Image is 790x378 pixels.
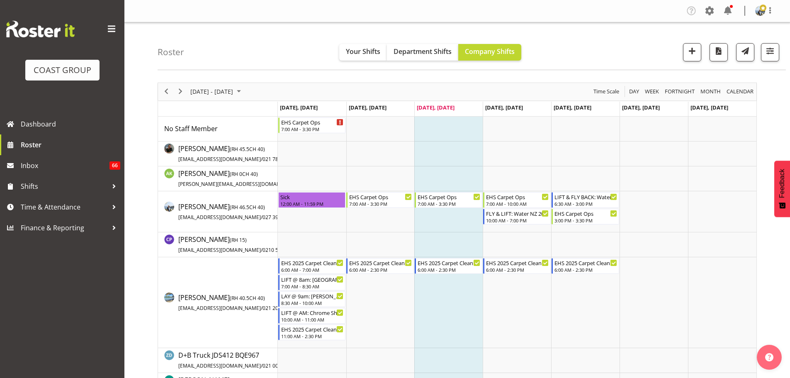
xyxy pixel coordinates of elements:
div: 7:00 AM - 3:30 PM [349,200,412,207]
td: D+B Truck JDS412 BQE967 resource [158,348,278,373]
div: previous period [159,83,173,100]
div: 6:00 AM - 2:30 PM [418,266,480,273]
span: [DATE], [DATE] [280,104,318,111]
span: [PERSON_NAME] [178,293,294,312]
div: 12:00 AM - 11:59 PM [280,200,344,207]
span: RH 40.5 [231,295,249,302]
div: Charwen Vaevaepare"s event - EHS 2025 Carpet Cleaning, Maintenance, etc Begin From Monday, Septem... [278,258,346,274]
td: Angela Kerrigan resource [158,166,278,191]
span: Feedback [778,169,786,198]
button: Timeline Week [644,86,661,97]
div: Brittany Taylor"s event - EHS Carpet Ops Begin From Friday, October 3, 2025 at 3:00:00 PM GMT+13:... [552,209,619,224]
div: FLY & LIFT: Water NZ 2025 @ [PERSON_NAME] [486,209,549,217]
span: [DATE], [DATE] [554,104,591,111]
div: Sep 29 - Oct 05, 2025 [187,83,246,100]
div: Charwen Vaevaepare"s event - EHS 2025 Carpet Cleaning, Maintenance, etc Begin From Monday, Septem... [278,324,346,340]
button: Filter Shifts [761,43,779,61]
img: brittany-taylorf7b938a58e78977fad4baecaf99ae47c.png [755,6,765,16]
span: RH 46.5 [231,204,249,211]
div: 6:00 AM - 2:30 PM [554,266,617,273]
button: Previous [161,86,172,97]
td: Cameron Phillips resource [158,232,278,257]
div: 8:30 AM - 10:00 AM [281,300,344,306]
span: Shifts [21,180,108,193]
div: EHS 2025 Carpet Cleaning, Maintenance, etc [281,325,344,333]
div: 7:00 AM - 3:30 PM [418,200,480,207]
span: Week [644,86,660,97]
div: next period [173,83,187,100]
div: EHS Carpet Ops [486,193,549,201]
button: Next [175,86,186,97]
div: 6:00 AM - 7:00 AM [281,266,344,273]
a: [PERSON_NAME](RH 46.5CH 40)[EMAIL_ADDRESS][DOMAIN_NAME]/027 398 6766 [178,202,294,222]
span: Month [700,86,722,97]
div: 7:00 AM - 8:30 AM [281,283,344,290]
span: [EMAIL_ADDRESS][DOMAIN_NAME] [178,156,261,163]
span: RH 15 [231,237,245,244]
div: 7:00 AM - 3:30 PM [281,126,344,132]
div: Charwen Vaevaepare"s event - LIFT @ AM: Chrome Showcase @ Auckland Showgrounds Begin From Monday,... [278,308,346,324]
button: Company Shifts [458,44,521,61]
span: [PERSON_NAME] [178,202,294,221]
button: Download a PDF of the roster according to the set date range. [710,43,728,61]
div: EHS Carpet Ops [281,118,344,126]
span: [DATE], [DATE] [417,104,455,111]
div: Charwen Vaevaepare"s event - LAY @ 9am: Harvey Norman '25 @ Cordis Hotel Begin From Monday, Septe... [278,291,346,307]
span: Company Shifts [465,47,515,56]
div: Brittany Taylor"s event - FLY & LIFT: Water NZ 2025 @ Te Pae Begin From Thursday, October 2, 2025... [483,209,551,224]
div: EHS 2025 Carpet Cleaning, Maintenance, etc [486,259,549,267]
span: 021 202 5796 [263,305,294,312]
span: Roster [21,139,120,151]
img: help-xxl-2.png [765,353,773,361]
div: EHS 2025 Carpet Cleaning, Maintenance, etc [418,259,480,267]
td: Abe Denton resource [158,141,278,166]
a: [PERSON_NAME](RH 40.5CH 40)[EMAIL_ADDRESS][DOMAIN_NAME]/021 202 5796 [178,293,294,312]
div: LIFT @ AM: Chrome Showcase @ [GEOGRAPHIC_DATA] [281,308,344,317]
span: [DATE] - [DATE] [190,86,234,97]
span: [DATE], [DATE] [349,104,386,111]
div: LIFT @ 8am: [GEOGRAPHIC_DATA] @ [GEOGRAPHIC_DATA] [281,275,344,283]
div: EHS 2025 Carpet Cleaning, Maintenance, etc [281,259,344,267]
span: Finance & Reporting [21,222,108,234]
h4: Roster [158,47,184,57]
span: [PERSON_NAME] [178,144,291,163]
div: Charwen Vaevaepare"s event - LIFT @ 8am: AUT University @ AUT WZ Building Begin From Monday, Sept... [278,275,346,290]
div: Brittany Taylor"s event - EHS Carpet Ops Begin From Thursday, October 2, 2025 at 7:00:00 AM GMT+1... [483,192,551,208]
span: 021 783 915 [263,156,291,163]
span: ( CH 40) [230,204,265,211]
div: Charwen Vaevaepare"s event - EHS 2025 Carpet Cleaning, Maintenance, etc Begin From Tuesday, Septe... [346,258,414,274]
span: 027 398 6766 [263,214,294,221]
span: Dashboard [21,118,120,130]
span: [DATE], [DATE] [485,104,523,111]
a: [PERSON_NAME](RH 45.5CH 40)[EMAIL_ADDRESS][DOMAIN_NAME]/021 783 915 [178,144,291,163]
span: / [261,246,263,254]
a: [PERSON_NAME](RH 15)[EMAIL_ADDRESS][DOMAIN_NAME]/0210 577 379 [178,234,294,254]
span: RH 45.5 [231,146,249,153]
span: RH 0 [231,171,242,178]
span: [EMAIL_ADDRESS][DOMAIN_NAME] [178,305,261,312]
td: Brittany Taylor resource [158,191,278,232]
span: Your Shifts [346,47,380,56]
div: EHS Carpet Ops [349,193,412,201]
span: ( CH 40) [230,146,265,153]
div: Brittany Taylor"s event - EHS Carpet Ops Begin From Tuesday, September 30, 2025 at 7:00:00 AM GMT... [346,192,414,208]
span: Time Scale [593,86,620,97]
td: Charwen Vaevaepare resource [158,257,278,348]
span: Fortnight [664,86,695,97]
span: 021 000 000 [263,362,291,369]
div: 3:00 PM - 3:30 PM [554,217,617,224]
button: Department Shifts [387,44,458,61]
button: Your Shifts [339,44,387,61]
button: Feedback - Show survey [774,161,790,217]
button: Timeline Month [699,86,722,97]
div: Brittany Taylor"s event - LIFT & FLY BACK: Water NZ 2025 @ Te Pae Begin From Friday, October 3, 2... [552,192,619,208]
div: Brittany Taylor"s event - EHS Carpet Ops Begin From Wednesday, October 1, 2025 at 7:00:00 AM GMT+... [415,192,482,208]
div: 6:00 AM - 2:30 PM [486,266,549,273]
span: 66 [109,161,120,170]
div: 10:00 AM - 11:00 AM [281,316,344,323]
span: [DATE], [DATE] [622,104,660,111]
td: No Staff Member resource [158,117,278,141]
span: Time & Attendance [21,201,108,213]
span: / [261,305,263,312]
span: [EMAIL_ADDRESS][DOMAIN_NAME] [178,246,261,254]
